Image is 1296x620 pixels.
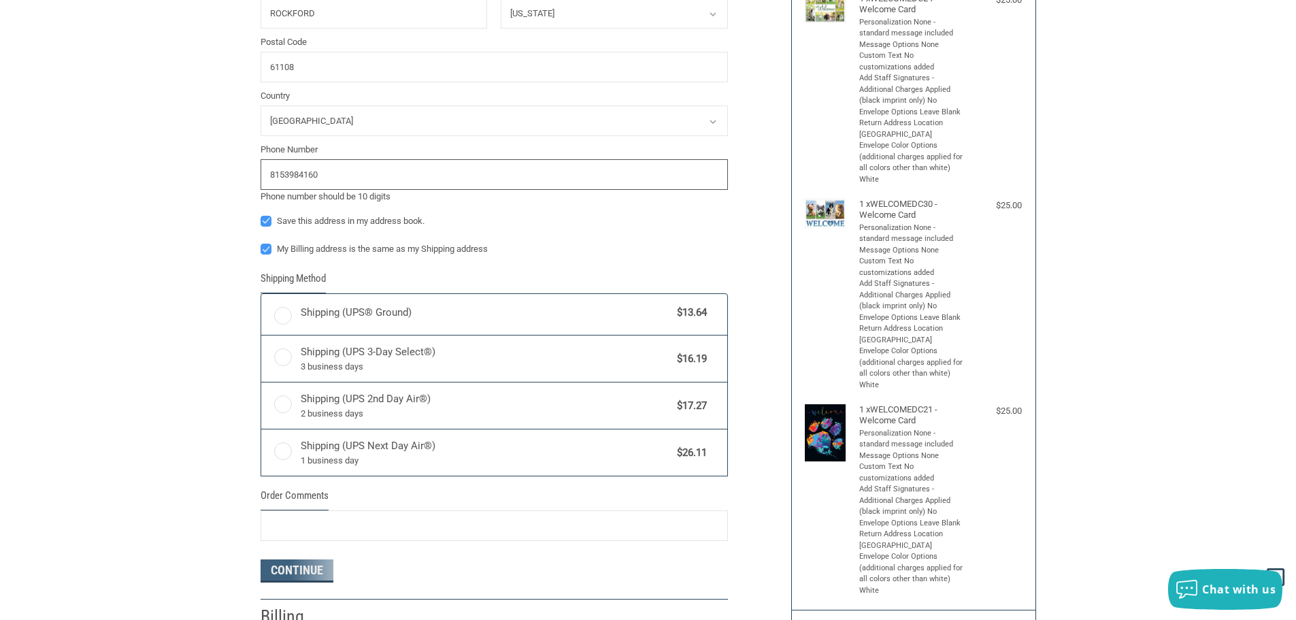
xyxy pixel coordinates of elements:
legend: Shipping Method [261,271,326,293]
li: Add Staff Signatures - Additional Charges Applied (black imprint only) No [859,484,965,518]
label: Phone Number [261,143,728,157]
label: My Billing address is the same as my Shipping address [261,244,728,255]
label: Country [261,89,728,103]
span: 2 business days [301,407,671,421]
li: Message Options None [859,39,965,51]
label: Save this address in my address book. [261,216,728,227]
li: Envelope Color Options (additional charges applied for all colors other than white) White [859,140,965,185]
li: Custom Text No customizations added [859,256,965,278]
li: Personalization None - standard message included [859,428,965,451]
li: Message Options None [859,245,965,257]
span: Chat with us [1202,582,1276,597]
span: $17.27 [671,398,708,414]
li: Message Options None [859,451,965,462]
li: Add Staff Signatures - Additional Charges Applied (black imprint only) No [859,278,965,312]
span: Shipping (UPS 3-Day Select®) [301,344,671,373]
li: Envelope Options Leave Blank [859,518,965,529]
div: Phone number should be 10 digits [261,190,728,203]
li: Personalization None - standard message included [859,223,965,245]
span: $16.19 [671,351,708,367]
span: $26.11 [671,445,708,461]
h4: 1 x WELCOMEDC21 - Welcome Card [859,404,965,427]
button: Chat with us [1168,569,1282,610]
li: Envelope Options Leave Blank [859,107,965,118]
span: 3 business days [301,360,671,374]
span: $13.64 [671,305,708,321]
div: $25.00 [967,199,1022,212]
div: $25.00 [967,404,1022,418]
span: Shipping (UPS Next Day Air®) [301,438,671,467]
span: Shipping (UPS 2nd Day Air®) [301,391,671,420]
li: Return Address Location [GEOGRAPHIC_DATA] [859,529,965,551]
li: Envelope Color Options (additional charges applied for all colors other than white) White [859,346,965,391]
legend: Order Comments [261,488,329,510]
li: Envelope Color Options (additional charges applied for all colors other than white) White [859,551,965,596]
label: Postal Code [261,35,728,49]
li: Return Address Location [GEOGRAPHIC_DATA] [859,118,965,140]
li: Envelope Options Leave Blank [859,312,965,324]
span: Shipping (UPS® Ground) [301,305,671,321]
h4: 1 x WELCOMEDC30 - Welcome Card [859,199,965,221]
li: Custom Text No customizations added [859,461,965,484]
li: Personalization None - standard message included [859,17,965,39]
li: Custom Text No customizations added [859,50,965,73]
li: Add Staff Signatures - Additional Charges Applied (black imprint only) No [859,73,965,107]
li: Return Address Location [GEOGRAPHIC_DATA] [859,323,965,346]
span: 1 business day [301,454,671,468]
button: Continue [261,559,333,583]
